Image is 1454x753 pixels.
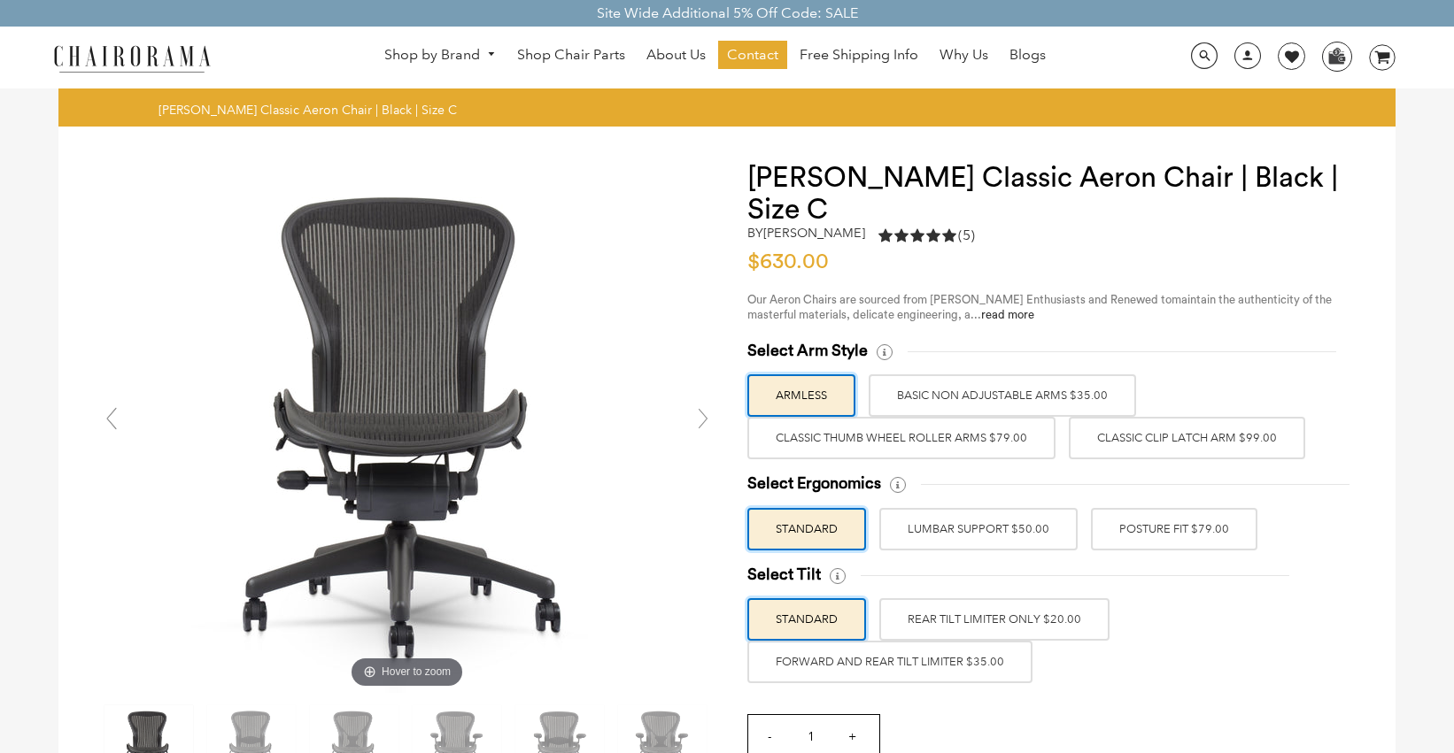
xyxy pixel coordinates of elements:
[958,227,975,245] span: (5)
[791,41,927,69] a: Free Shipping Info
[747,473,881,494] span: Select Ergonomics
[638,41,715,69] a: About Us
[517,46,625,65] span: Shop Chair Parts
[747,226,865,241] h2: by
[747,251,829,273] span: $630.00
[879,598,1110,641] label: REAR TILT LIMITER ONLY $20.00
[747,598,866,641] label: STANDARD
[878,226,975,245] div: 5.0 rating (5 votes)
[747,374,855,417] label: ARMLESS
[159,102,463,118] nav: breadcrumbs
[747,508,866,550] label: STANDARD
[375,42,505,69] a: Shop by Brand
[747,294,1172,305] span: Our Aeron Chairs are sourced from [PERSON_NAME] Enthusiasts and Renewed to
[747,565,821,585] span: Select Tilt
[296,41,1134,73] nav: DesktopNavigation
[869,374,1136,417] label: BASIC NON ADJUSTABLE ARMS $35.00
[747,162,1361,226] h1: [PERSON_NAME] Classic Aeron Chair | Black | Size C
[940,46,988,65] span: Why Us
[1323,42,1350,69] img: WhatsApp_Image_2024-07-12_at_16.23.01.webp
[727,46,778,65] span: Contact
[878,226,975,250] a: 5.0 rating (5 votes)
[931,41,997,69] a: Why Us
[43,42,220,73] img: chairorama
[1001,41,1055,69] a: Blogs
[142,418,673,434] a: Herman Miller Classic Aeron Chair | Black | Size C - chairoramaHover to zoom
[800,46,918,65] span: Free Shipping Info
[718,41,787,69] a: Contact
[879,508,1078,550] label: LUMBAR SUPPORT $50.00
[646,46,706,65] span: About Us
[142,162,673,693] img: Herman Miller Classic Aeron Chair | Black | Size C - chairorama
[747,417,1056,459] label: Classic Thumb Wheel Roller Arms $79.00
[159,102,457,118] span: [PERSON_NAME] Classic Aeron Chair | Black | Size C
[1009,46,1046,65] span: Blogs
[747,341,868,361] span: Select Arm Style
[1091,508,1257,550] label: POSTURE FIT $79.00
[763,225,865,241] a: [PERSON_NAME]
[508,41,634,69] a: Shop Chair Parts
[747,641,1032,683] label: FORWARD AND REAR TILT LIMITER $35.00
[1069,417,1305,459] label: Classic Clip Latch Arm $99.00
[981,309,1034,320] a: read more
